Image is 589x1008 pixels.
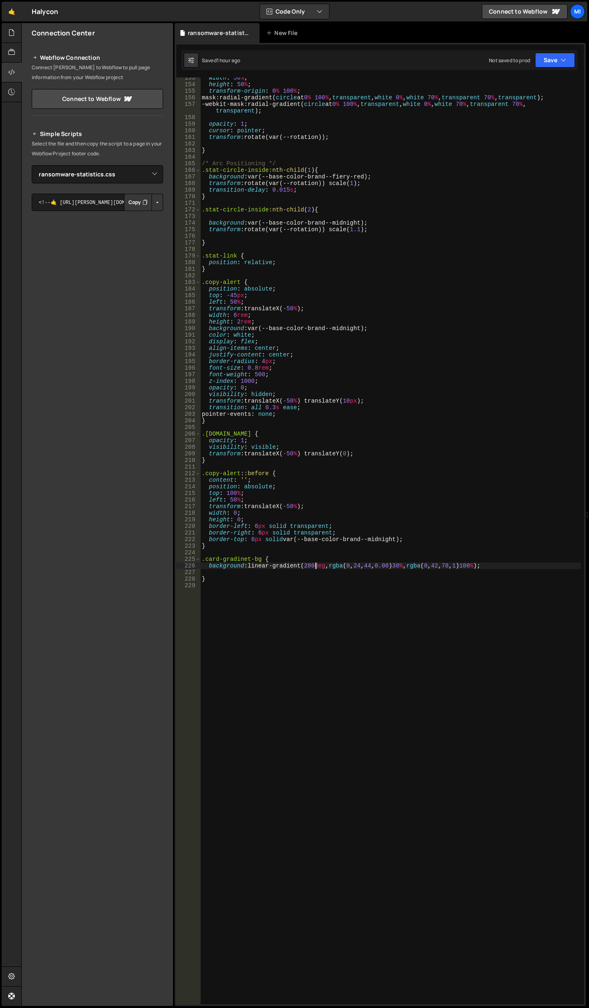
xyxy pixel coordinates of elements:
div: 154 [176,81,201,88]
div: 171 [176,200,201,206]
div: 192 [176,338,201,345]
div: 215 [176,490,201,497]
div: Halycon [32,7,58,16]
div: 179 [176,253,201,259]
div: 191 [176,332,201,338]
div: 158 [176,114,201,121]
div: 164 [176,154,201,160]
div: 197 [176,371,201,378]
div: 205 [176,424,201,431]
div: 216 [176,497,201,503]
div: 185 [176,292,201,299]
div: 169 [176,187,201,193]
div: 214 [176,483,201,490]
iframe: YouTube video player [32,225,164,299]
div: 163 [176,147,201,154]
div: 204 [176,417,201,424]
a: Connect to Webflow [482,4,568,19]
div: Not saved to prod [489,57,530,64]
div: 218 [176,510,201,516]
div: 188 [176,312,201,319]
div: 200 [176,391,201,398]
div: 206 [176,431,201,437]
h2: Connection Center [32,28,95,38]
button: Code Only [260,4,329,19]
div: 190 [176,325,201,332]
div: Button group with nested dropdown [124,194,163,211]
div: 178 [176,246,201,253]
div: 199 [176,384,201,391]
div: 228 [176,576,201,582]
div: 182 [176,272,201,279]
div: 224 [176,549,201,556]
div: 168 [176,180,201,187]
div: 165 [176,160,201,167]
div: 166 [176,167,201,173]
div: 226 [176,563,201,569]
div: 157 [176,101,201,114]
div: 162 [176,141,201,147]
div: 159 [176,121,201,127]
div: 160 [176,127,201,134]
div: 193 [176,345,201,352]
div: 207 [176,437,201,444]
div: 167 [176,173,201,180]
div: 211 [176,464,201,470]
div: 222 [176,536,201,543]
div: 181 [176,266,201,272]
div: 194 [176,352,201,358]
p: Select the file and then copy the script to a page in your Webflow Project footer code. [32,139,163,159]
iframe: YouTube video player [32,304,164,378]
div: Saved [202,57,240,64]
div: 223 [176,543,201,549]
div: 175 [176,226,201,233]
div: 196 [176,365,201,371]
div: 153 [176,75,201,81]
div: 155 [176,88,201,94]
div: 176 [176,233,201,239]
h2: Simple Scripts [32,129,163,139]
button: Save [535,53,575,68]
p: Connect [PERSON_NAME] to Webflow to pull page information from your Webflow project [32,63,163,82]
div: 201 [176,398,201,404]
div: 174 [176,220,201,226]
div: 189 [176,319,201,325]
div: 225 [176,556,201,563]
a: 🤙 [2,2,22,21]
div: 173 [176,213,201,220]
div: 180 [176,259,201,266]
h2: Webflow Connection [32,53,163,63]
div: 177 [176,239,201,246]
div: 229 [176,582,201,589]
div: 187 [176,305,201,312]
div: 161 [176,134,201,141]
textarea: <!--🤙 [URL][PERSON_NAME][DOMAIN_NAME]> <script>document.addEventListener("DOMContentLoaded", func... [32,194,163,211]
button: Copy [124,194,152,211]
a: Connect to Webflow [32,89,163,109]
div: 156 [176,94,201,101]
a: Mi [570,4,585,19]
div: 202 [176,404,201,411]
div: 1 hour ago [217,57,241,64]
div: 203 [176,411,201,417]
div: 217 [176,503,201,510]
div: New File [266,29,301,37]
div: 220 [176,523,201,530]
div: 221 [176,530,201,536]
div: 170 [176,193,201,200]
div: 195 [176,358,201,365]
div: 212 [176,470,201,477]
div: 210 [176,457,201,464]
div: 219 [176,516,201,523]
div: 227 [176,569,201,576]
div: 198 [176,378,201,384]
div: 184 [176,286,201,292]
div: 186 [176,299,201,305]
div: 183 [176,279,201,286]
div: ransomware-statistics.css [188,29,250,37]
div: 172 [176,206,201,213]
div: 209 [176,450,201,457]
div: 208 [176,444,201,450]
div: 213 [176,477,201,483]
